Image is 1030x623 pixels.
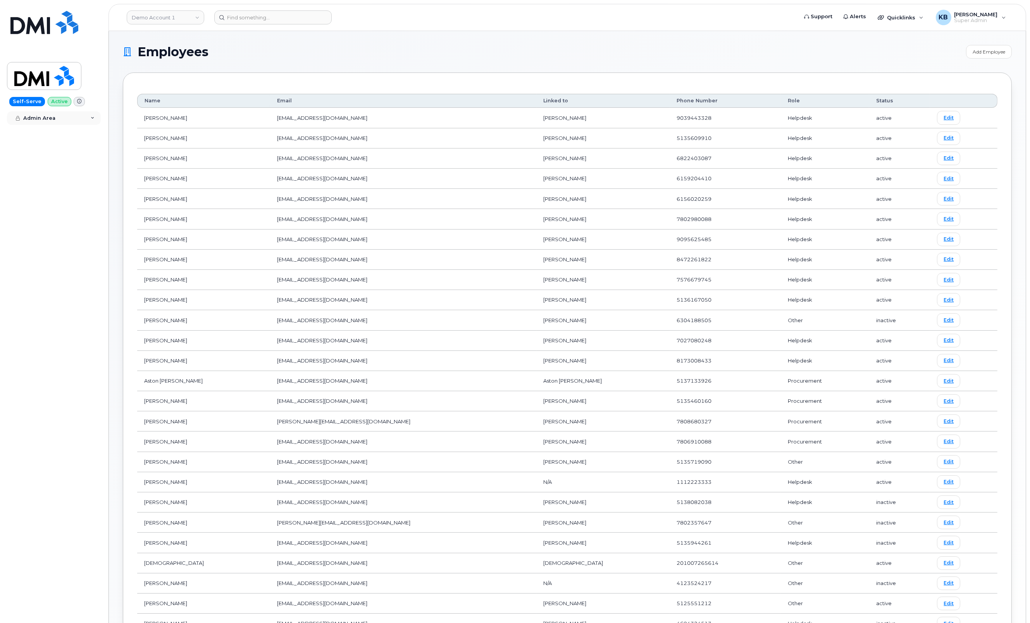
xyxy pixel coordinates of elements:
[781,411,869,431] td: Procurement
[137,492,270,513] td: [PERSON_NAME]
[937,212,960,226] a: Edit
[937,313,960,327] a: Edit
[137,94,270,108] th: Name
[781,431,869,452] td: Procurement
[937,354,960,368] a: Edit
[781,391,869,411] td: Procurement
[670,310,781,330] td: 6304188505
[869,230,930,250] td: active
[937,172,960,185] a: Edit
[137,270,270,290] td: [PERSON_NAME]
[869,452,930,472] td: active
[781,472,869,492] td: Helpdesk
[781,209,869,229] td: Helpdesk
[536,108,669,128] td: eross@dminc.com
[937,475,960,489] a: Edit
[869,533,930,553] td: inactive
[869,250,930,270] td: active
[270,189,536,209] td: [EMAIL_ADDRESS][DOMAIN_NAME]
[937,435,960,448] a: Edit
[781,492,869,513] td: Helpdesk
[137,371,270,391] td: Aston [PERSON_NAME]
[270,209,536,229] td: [EMAIL_ADDRESS][DOMAIN_NAME]
[270,594,536,614] td: [EMAIL_ADDRESS][DOMAIN_NAME]
[270,351,536,371] td: [EMAIL_ADDRESS][DOMAIN_NAME]
[781,331,869,351] td: Helpdesk
[937,455,960,469] a: Edit
[536,310,669,330] td: mklain@dminc.com
[670,209,781,229] td: 7802980088
[536,492,669,513] td: rblack@dminc.com
[137,391,270,411] td: [PERSON_NAME]
[670,94,781,108] th: Phone Number
[270,230,536,250] td: [EMAIL_ADDRESS][DOMAIN_NAME]
[536,371,669,391] td: asclark@dminc.com
[670,533,781,553] td: 5135944261
[670,431,781,452] td: 7806910088
[270,270,536,290] td: [EMAIL_ADDRESS][DOMAIN_NAME]
[536,513,669,533] td: schan@simplexmobility.com
[869,492,930,513] td: inactive
[670,331,781,351] td: 7027080248
[270,553,536,573] td: [EMAIL_ADDRESS][DOMAIN_NAME]
[869,513,930,533] td: inactive
[937,516,960,529] a: Edit
[670,371,781,391] td: 5137133926
[781,310,869,330] td: Other
[270,411,536,431] td: [PERSON_NAME][EMAIL_ADDRESS][DOMAIN_NAME]
[270,94,536,108] th: Email
[937,394,960,408] a: Edit
[869,270,930,290] td: active
[137,331,270,351] td: [PERSON_NAME]
[869,310,930,330] td: inactive
[670,391,781,411] td: 5135460160
[137,310,270,330] td: [PERSON_NAME]
[536,331,669,351] td: szammitt@dminc.com
[937,131,960,145] a: Edit
[137,553,270,573] td: [DEMOGRAPHIC_DATA]
[781,270,869,290] td: Helpdesk
[270,431,536,452] td: [EMAIL_ADDRESS][DOMAIN_NAME]
[536,391,669,411] td: dzellars@dminc.com
[670,492,781,513] td: 5138082038
[869,431,930,452] td: active
[781,371,869,391] td: Procurement
[137,533,270,553] td: [PERSON_NAME]
[937,192,960,205] a: Edit
[270,250,536,270] td: [EMAIL_ADDRESS][DOMAIN_NAME]
[536,94,669,108] th: Linked to
[670,351,781,371] td: 8173008433
[270,290,536,310] td: [EMAIL_ADDRESS][DOMAIN_NAME]
[869,472,930,492] td: active
[781,553,869,573] td: Other
[138,46,208,58] span: Employees
[137,148,270,169] td: [PERSON_NAME]
[536,533,669,553] td: zhiler@dminc.com
[781,290,869,310] td: Helpdesk
[536,128,669,148] td: jdshepherd@dminc.com
[781,250,869,270] td: Helpdesk
[137,230,270,250] td: [PERSON_NAME]
[137,169,270,189] td: [PERSON_NAME]
[536,553,669,573] td: ielsayed@dminc.com
[781,230,869,250] td: Helpdesk
[137,290,270,310] td: [PERSON_NAME]
[670,189,781,209] td: 6156020259
[536,573,669,594] td: N/A
[869,148,930,169] td: active
[869,573,930,594] td: inactive
[536,431,669,452] td: sabrina@myserve.ca
[937,111,960,124] a: Edit
[137,472,270,492] td: [PERSON_NAME]
[869,209,930,229] td: active
[869,331,930,351] td: active
[670,411,781,431] td: 7808680327
[536,270,669,290] td: nschaefer@dminc.com
[536,594,669,614] td: jherrera@dminc.com
[670,553,781,573] td: 201007265614
[670,148,781,169] td: 6822403087
[937,334,960,347] a: Edit
[781,128,869,148] td: Helpdesk
[670,513,781,533] td: 7802357647
[869,371,930,391] td: active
